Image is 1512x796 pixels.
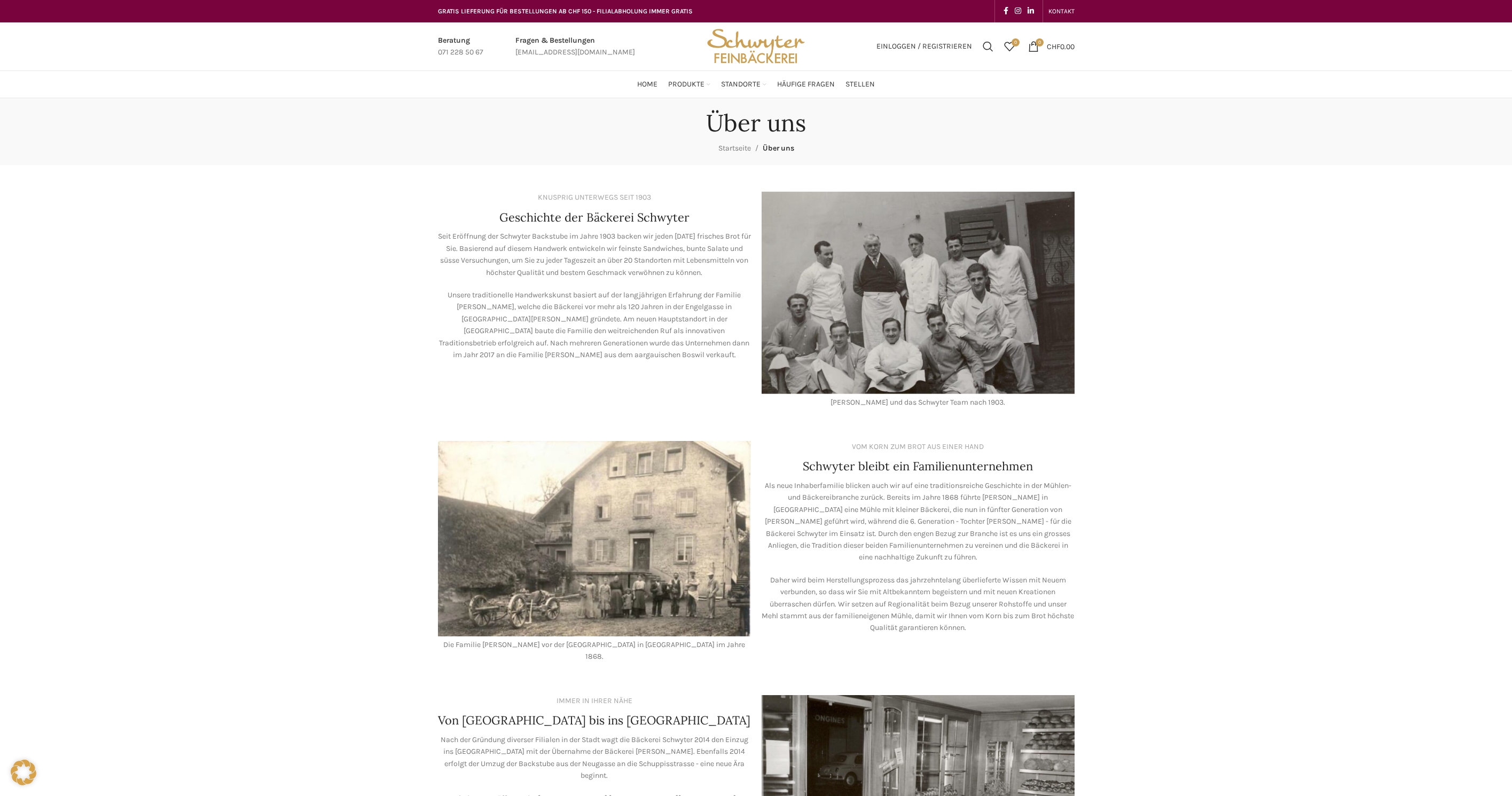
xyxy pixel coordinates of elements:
a: Standorte [721,74,766,95]
a: Infobox link [515,35,635,59]
a: Facebook social link [1000,4,1012,19]
div: KNUSPRIG UNTERWEGS SEIT 1903 [538,192,651,203]
a: Instagram social link [1012,4,1024,19]
a: 0 CHF0.00 [1023,36,1080,57]
div: IMMER IN IHRER NÄHE [557,695,632,707]
div: Main navigation [433,74,1080,95]
p: Daher wird beim Herstellungsprozess das jahrzehntelang überlieferte Wissen mit Neuem verbunden, s... [762,574,1075,634]
p: Unsere traditionelle Handwerkskunst basiert auf der langjährigen Erfahrung der Familie [PERSON_NA... [438,289,751,361]
span: Die Familie [PERSON_NAME] vor der [GEOGRAPHIC_DATA] in [GEOGRAPHIC_DATA] im Jahre 1868. [443,640,745,661]
span: KONTAKT [1048,7,1075,15]
a: Linkedin social link [1024,4,1037,19]
bdi: 0.00 [1047,42,1075,51]
a: Suchen [977,36,999,57]
span: Über uns [763,144,794,153]
a: Häufige Fragen [777,74,835,95]
div: Meine Wunschliste [999,36,1020,57]
span: 0 [1012,38,1020,46]
a: Infobox link [438,35,483,59]
h4: Geschichte der Bäckerei Schwyter [499,209,690,226]
p: Seit Eröffnung der Schwyter Backstube im Jahre 1903 backen wir jeden [DATE] frisches Brot für Sie... [438,231,751,279]
a: Einloggen / Registrieren [871,36,977,57]
div: [PERSON_NAME] und das Schwyter Team nach 1903. [762,397,1075,408]
h4: Schwyter bleibt ein Familienunternehmen [803,458,1033,475]
span: Einloggen / Registrieren [876,43,972,50]
h1: Über uns [706,109,806,137]
span: CHF [1047,42,1060,51]
p: Nach der Gründung diverser Filialen in der Stadt wagt die Bäckerei Schwyter 2014 den Einzug ins [... [438,734,751,782]
a: KONTAKT [1048,1,1075,22]
span: Produkte [668,80,704,90]
a: Site logo [703,41,808,50]
span: Home [637,80,657,90]
span: 0 [1036,38,1044,46]
div: VOM KORN ZUM BROT AUS EINER HAND [852,441,984,453]
span: Häufige Fragen [777,80,835,90]
img: Bäckerei Schwyter [703,22,808,70]
a: Startseite [718,144,751,153]
a: Produkte [668,74,710,95]
div: Secondary navigation [1043,1,1080,22]
a: Home [637,74,657,95]
span: Standorte [721,80,761,90]
a: 0 [999,36,1020,57]
h4: Von [GEOGRAPHIC_DATA] bis ins [GEOGRAPHIC_DATA] [438,712,750,729]
p: Als neue Inhaberfamilie blicken auch wir auf eine traditionsreiche Geschichte in der Mühlen- und ... [762,480,1075,564]
span: GRATIS LIEFERUNG FÜR BESTELLUNGEN AB CHF 150 - FILIALABHOLUNG IMMER GRATIS [438,7,693,15]
span: Stellen [845,80,875,90]
a: Stellen [845,74,875,95]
